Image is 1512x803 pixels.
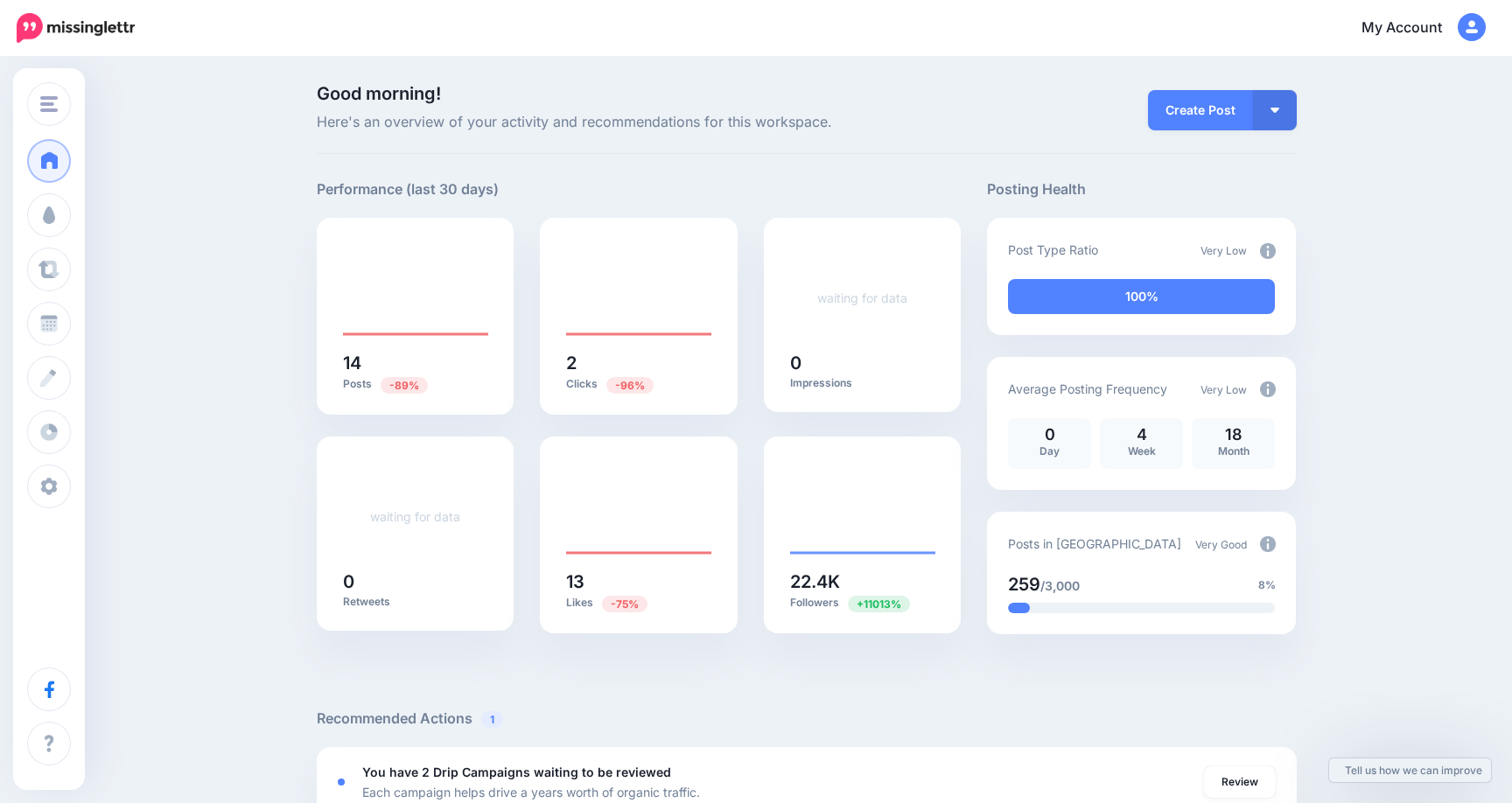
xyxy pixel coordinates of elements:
[381,377,428,394] span: Previous period: 124
[1017,427,1082,443] p: 0
[790,595,935,611] p: Followers
[987,178,1296,200] h5: Posting Health
[1270,108,1279,113] img: arrow-down-white.png
[1039,444,1060,457] span: Day
[1008,574,1040,595] span: 259
[848,596,910,612] span: Previous period: 202
[1195,538,1247,551] span: Very Good
[606,377,654,394] span: Previous period: 54
[566,595,711,611] p: Likes
[343,573,488,590] h5: 0
[362,782,700,802] p: Each campaign helps drive a years worth of organic traffic.
[1148,90,1253,130] a: Create Post
[1008,240,1098,260] p: Post Type Ratio
[602,596,647,612] span: Previous period: 53
[343,354,488,372] h5: 14
[1040,578,1080,593] span: /3,000
[317,83,441,104] span: Good morning!
[1260,536,1276,552] img: info-circle-grey.png
[362,765,671,779] b: You have 2 Drip Campaigns waiting to be reviewed
[1258,576,1276,594] span: 8%
[1200,383,1247,396] span: Very Low
[1008,379,1167,399] p: Average Posting Frequency
[1200,244,1247,257] span: Very Low
[1200,427,1266,443] p: 18
[317,708,1297,730] h5: Recommended Actions
[370,509,460,524] a: waiting for data
[566,573,711,590] h5: 13
[338,779,345,786] div: <div class='status-dot small red margin-right'></div>Error
[790,376,935,390] p: Impressions
[790,354,935,372] h5: 0
[1260,381,1276,397] img: info-circle-grey.png
[817,290,907,305] a: waiting for data
[1344,7,1486,50] a: My Account
[17,13,135,43] img: Missinglettr
[790,573,935,590] h5: 22.4K
[1008,534,1181,554] p: Posts in [GEOGRAPHIC_DATA]
[566,354,711,372] h5: 2
[40,96,58,112] img: menu.png
[1329,758,1491,782] a: Tell us how we can improve
[1218,444,1249,457] span: Month
[1128,444,1156,457] span: Week
[317,111,962,134] span: Here's an overview of your activity and recommendations for this workspace.
[1109,427,1174,443] p: 4
[1204,766,1276,798] a: Review
[317,178,499,200] h5: Performance (last 30 days)
[481,711,503,728] span: 1
[343,376,488,393] p: Posts
[1260,243,1276,259] img: info-circle-grey.png
[1008,279,1275,314] div: 100% of your posts in the last 30 days have been from Drip Campaigns
[1008,603,1029,613] div: 8% of your posts in the last 30 days have been from Drip Campaigns
[566,376,711,393] p: Clicks
[343,595,488,609] p: Retweets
